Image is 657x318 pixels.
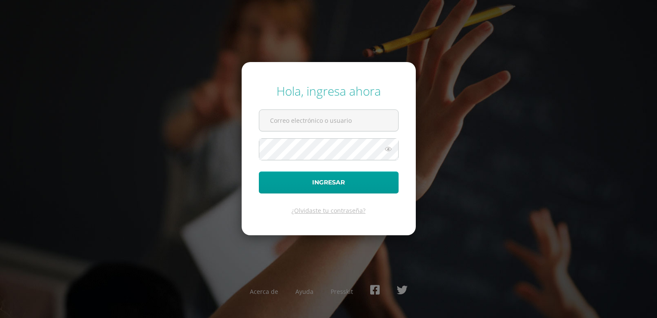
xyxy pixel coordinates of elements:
button: Ingresar [259,171,399,193]
a: Ayuda [295,287,313,296]
a: Acerca de [250,287,278,296]
div: Hola, ingresa ahora [259,83,399,99]
a: ¿Olvidaste tu contraseña? [292,206,365,215]
a: Presskit [331,287,353,296]
input: Correo electrónico o usuario [259,110,398,131]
